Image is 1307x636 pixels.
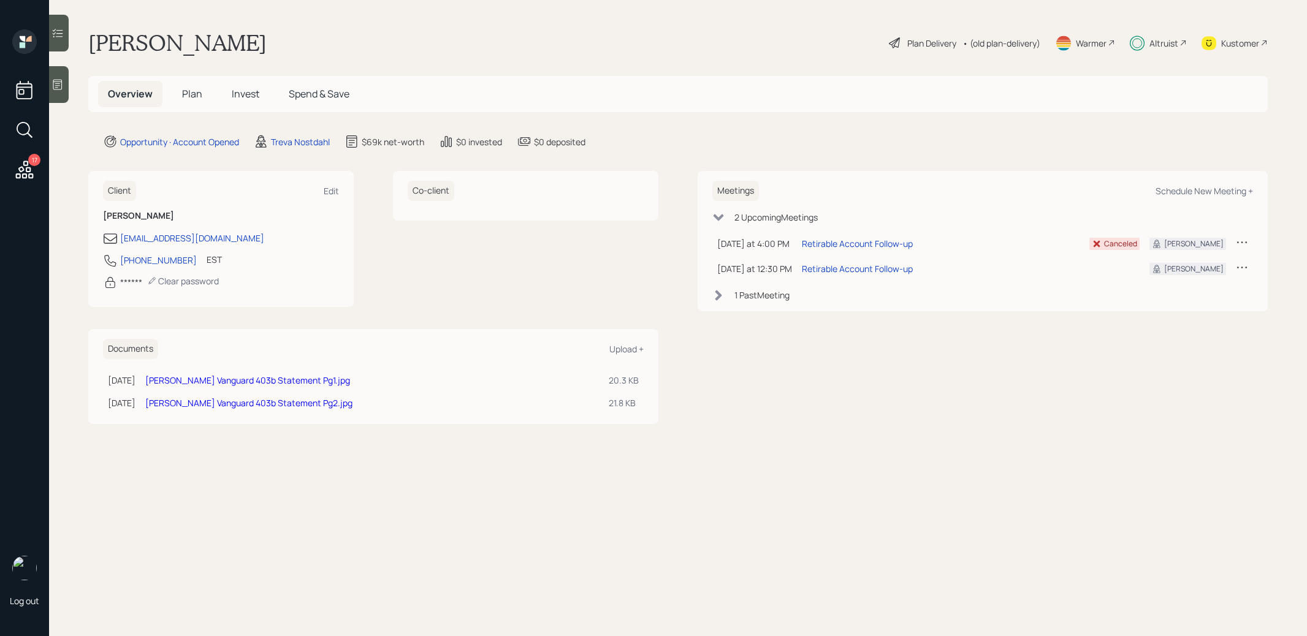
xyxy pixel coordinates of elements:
[182,87,202,100] span: Plan
[712,181,759,201] h6: Meetings
[1076,37,1107,50] div: Warmer
[145,374,350,386] a: [PERSON_NAME] Vanguard 403b Statement Pg1.jpg
[108,396,135,409] div: [DATE]
[289,87,349,100] span: Spend & Save
[10,595,39,607] div: Log out
[324,185,339,197] div: Edit
[962,37,1040,50] div: • (old plan-delivery)
[207,253,222,266] div: EST
[802,262,913,275] div: Retirable Account Follow-up
[108,374,135,387] div: [DATE]
[12,556,37,580] img: treva-nostdahl-headshot.png
[120,254,197,267] div: [PHONE_NUMBER]
[1149,37,1178,50] div: Altruist
[1164,263,1224,274] div: [PERSON_NAME]
[147,275,219,287] div: Clear password
[88,29,267,56] h1: [PERSON_NAME]
[1104,238,1137,249] div: Canceled
[1221,37,1259,50] div: Kustomer
[271,135,330,148] div: Treva Nostdahl
[120,135,239,148] div: Opportunity · Account Opened
[734,211,818,224] div: 2 Upcoming Meeting s
[362,135,424,148] div: $69k net-worth
[1164,238,1224,249] div: [PERSON_NAME]
[802,237,913,250] div: Retirable Account Follow-up
[609,343,644,355] div: Upload +
[103,211,339,221] h6: [PERSON_NAME]
[1156,185,1253,197] div: Schedule New Meeting +
[717,262,792,275] div: [DATE] at 12:30 PM
[232,87,259,100] span: Invest
[456,135,502,148] div: $0 invested
[534,135,585,148] div: $0 deposited
[120,232,264,244] div: [EMAIL_ADDRESS][DOMAIN_NAME]
[907,37,956,50] div: Plan Delivery
[717,237,792,250] div: [DATE] at 4:00 PM
[108,87,153,100] span: Overview
[609,374,639,387] div: 20.3 KB
[145,397,352,409] a: [PERSON_NAME] Vanguard 403b Statement Pg2.jpg
[734,289,790,301] div: 1 Past Meeting
[609,396,639,409] div: 21.8 KB
[103,339,158,359] h6: Documents
[28,154,40,166] div: 17
[103,181,136,201] h6: Client
[408,181,454,201] h6: Co-client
